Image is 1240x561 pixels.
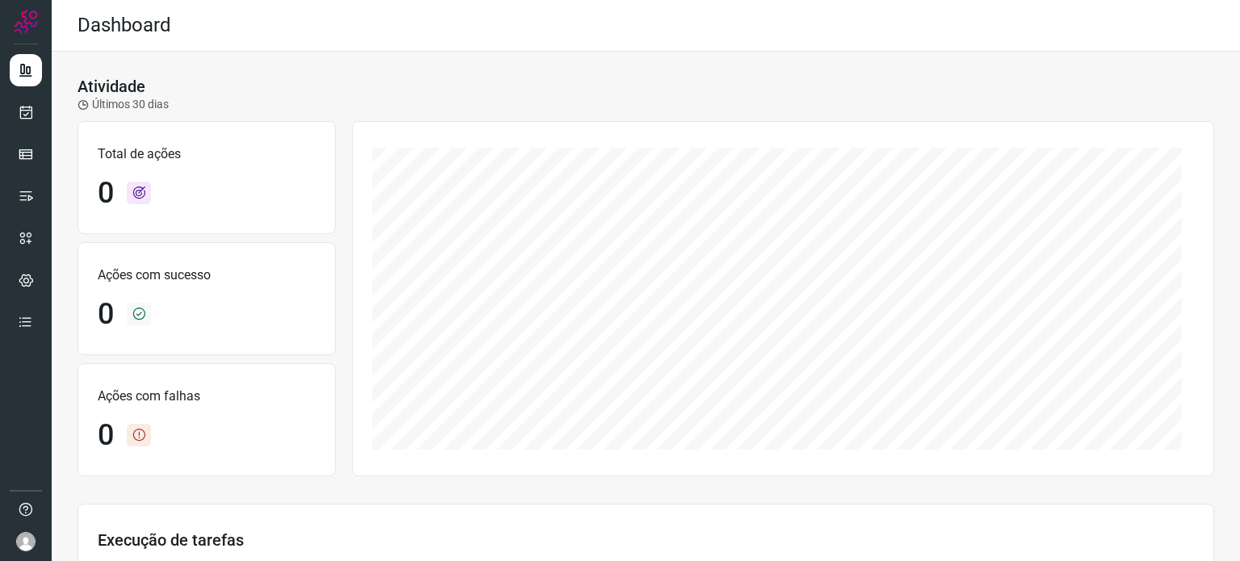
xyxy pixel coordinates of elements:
[98,530,1194,550] h3: Execução de tarefas
[98,297,114,332] h1: 0
[98,176,114,211] h1: 0
[98,144,316,164] p: Total de ações
[77,14,171,37] h2: Dashboard
[98,418,114,453] h1: 0
[98,387,316,406] p: Ações com falhas
[98,266,316,285] p: Ações com sucesso
[16,532,36,551] img: avatar-user-boy.jpg
[77,77,145,96] h3: Atividade
[14,10,38,34] img: Logo
[77,96,169,113] p: Últimos 30 dias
